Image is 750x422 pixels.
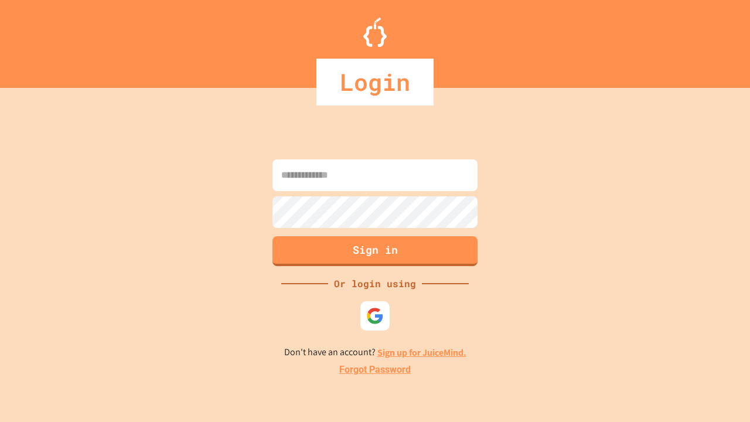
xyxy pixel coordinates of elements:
[377,346,466,359] a: Sign up for JuiceMind.
[328,277,422,291] div: Or login using
[363,18,387,47] img: Logo.svg
[366,307,384,325] img: google-icon.svg
[284,345,466,360] p: Don't have an account?
[272,236,478,266] button: Sign in
[339,363,411,377] a: Forgot Password
[316,59,434,105] div: Login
